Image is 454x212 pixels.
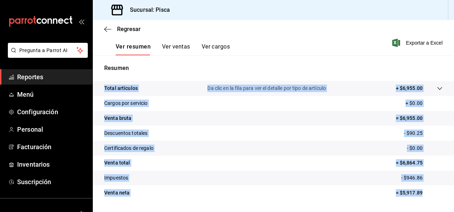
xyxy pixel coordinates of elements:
[104,159,130,167] p: Venta total
[5,52,88,59] a: Pregunta a Parrot AI
[394,39,443,47] button: Exportar a Excel
[202,43,230,55] button: Ver cargos
[162,43,190,55] button: Ver ventas
[17,72,87,82] span: Reportes
[124,6,170,14] h3: Sucursal: Pisca
[116,43,151,55] button: Ver resumen
[104,145,153,152] p: Certificados de regalo
[104,115,131,122] p: Venta bruta
[116,43,230,55] div: navigation tabs
[79,19,84,24] button: open_drawer_menu
[396,85,423,92] p: + $6,955.00
[17,125,87,134] span: Personal
[407,145,443,152] p: - $0.00
[17,177,87,187] span: Suscripción
[17,160,87,169] span: Inventarios
[405,100,443,107] p: + $0.00
[396,115,443,122] p: = $6,955.00
[404,130,443,137] p: - $90.25
[17,90,87,99] span: Menú
[19,47,77,54] span: Pregunta a Parrot AI
[8,43,88,58] button: Pregunta a Parrot AI
[104,189,130,197] p: Venta neta
[104,85,138,92] p: Total artículos
[104,100,148,107] p: Cargos por servicio
[117,26,141,32] span: Regresar
[207,85,326,92] p: Da clic en la fila para ver el detalle por tipo de artículo
[104,64,443,72] p: Resumen
[104,26,141,32] button: Regresar
[104,130,147,137] p: Descuentos totales
[17,107,87,117] span: Configuración
[396,189,443,197] p: = $5,917.89
[401,174,443,182] p: - $946.86
[396,159,443,167] p: = $6,864.75
[17,142,87,152] span: Facturación
[104,174,128,182] p: Impuestos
